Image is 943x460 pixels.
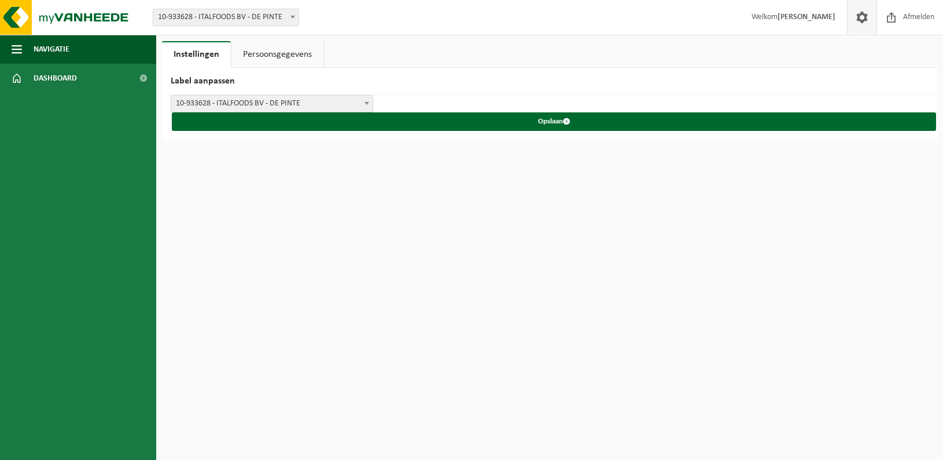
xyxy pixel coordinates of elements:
[231,41,323,68] a: Persoonsgegevens
[171,96,373,112] span: 10-933628 - ITALFOODS BV - DE PINTE
[153,9,299,25] span: 10-933628 - ITALFOODS BV - DE PINTE
[34,64,77,93] span: Dashboard
[162,68,937,95] h2: Label aanpassen
[34,35,69,64] span: Navigatie
[172,112,936,131] button: Opslaan
[153,9,299,26] span: 10-933628 - ITALFOODS BV - DE PINTE
[778,13,835,21] strong: [PERSON_NAME]
[162,41,231,68] a: Instellingen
